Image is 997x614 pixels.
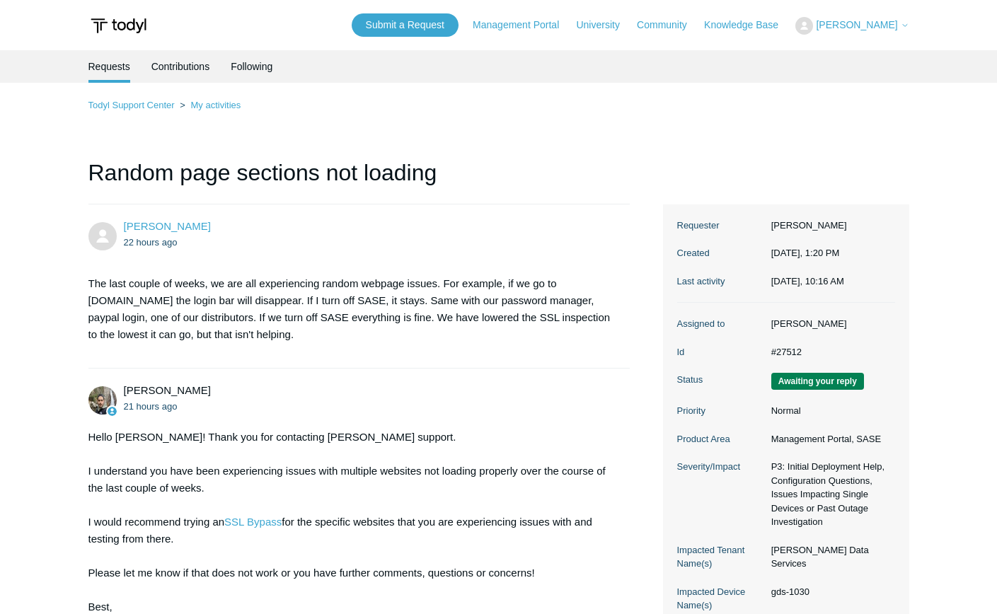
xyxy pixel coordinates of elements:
dt: Severity/Impact [677,460,764,474]
dt: Status [677,373,764,387]
span: Michael Tjader [124,384,211,396]
dd: Normal [764,404,895,418]
dd: [PERSON_NAME] [764,219,895,233]
li: Todyl Support Center [88,100,178,110]
dt: Product Area [677,432,764,446]
dd: gds-1030 [764,585,895,599]
p: The last couple of weeks, we are all experiencing random webpage issues. For example, if we go to... [88,275,616,343]
dt: Assigned to [677,317,764,331]
a: [PERSON_NAME] [124,220,211,232]
li: My activities [177,100,241,110]
dt: Last activity [677,274,764,289]
span: Kenny Grayson [124,220,211,232]
dt: Id [677,345,764,359]
a: Contributions [151,50,210,83]
a: Todyl Support Center [88,100,175,110]
time: 08/18/2025, 13:20 [771,248,840,258]
a: Following [231,50,272,83]
img: Todyl Support Center Help Center home page [88,13,149,39]
dt: Impacted Device Name(s) [677,585,764,613]
dd: #27512 [764,345,895,359]
dd: Management Portal, SASE [764,432,895,446]
dd: P3: Initial Deployment Help, Configuration Questions, Issues Impacting Single Devices or Past Out... [764,460,895,529]
dd: [PERSON_NAME] Data Services [764,543,895,571]
a: Submit a Request [352,13,459,37]
a: Community [637,18,701,33]
dt: Created [677,246,764,260]
time: 08/18/2025, 13:20 [124,237,178,248]
time: 08/18/2025, 14:19 [124,401,178,412]
a: Knowledge Base [704,18,793,33]
h1: Random page sections not loading [88,156,630,204]
dd: [PERSON_NAME] [764,317,895,331]
a: SSL Bypass [224,516,282,528]
button: [PERSON_NAME] [795,17,909,35]
a: My activities [190,100,241,110]
dt: Priority [677,404,764,418]
a: University [576,18,633,33]
a: Management Portal [473,18,573,33]
li: Requests [88,50,130,83]
dt: Impacted Tenant Name(s) [677,543,764,571]
dt: Requester [677,219,764,233]
span: [PERSON_NAME] [816,19,897,30]
time: 08/19/2025, 10:16 [771,276,844,286]
span: We are waiting for you to respond [771,373,864,390]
